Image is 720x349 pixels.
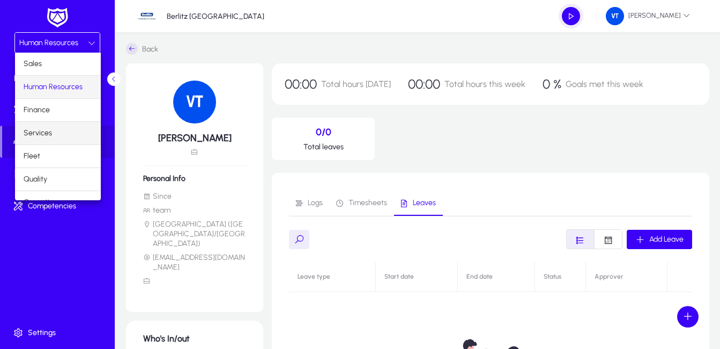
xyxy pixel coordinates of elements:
span: Human Resources [24,81,83,93]
span: Operations [24,196,61,209]
span: Finance [24,104,50,117]
span: Services [24,127,52,140]
span: Quality [24,173,47,186]
span: Fleet [24,150,40,163]
span: Sales [24,57,42,70]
